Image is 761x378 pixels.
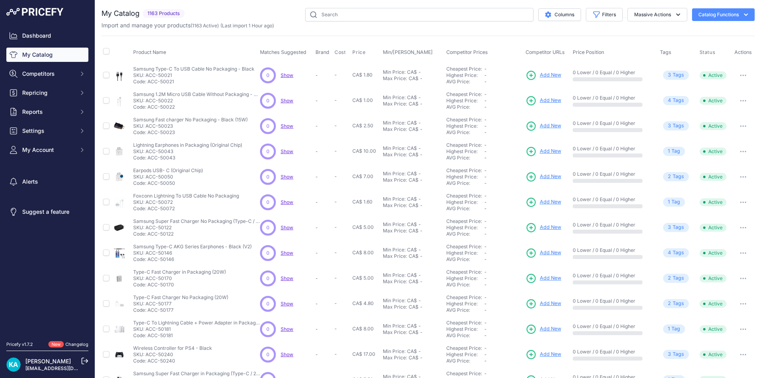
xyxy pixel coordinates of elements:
span: Settings [22,127,74,135]
a: Add New [526,197,561,208]
span: Competitor URLs [526,49,565,55]
a: [PERSON_NAME] [25,358,71,365]
button: Columns [538,8,581,21]
span: Tag [663,121,689,130]
span: 3 [668,71,671,79]
span: Tag [663,198,685,207]
div: Max Price: [383,228,407,234]
span: Show [281,199,293,205]
span: Status [700,49,715,56]
p: Code: ACC-50043 [133,155,242,161]
p: Earpods USB- C (Original Chip) [133,167,203,174]
span: - [484,155,487,161]
a: Alerts [6,175,88,189]
span: - [484,174,487,180]
a: Show [281,123,293,129]
span: Tag [663,147,685,156]
div: CA$ [407,221,417,228]
button: Settings [6,124,88,138]
span: Competitors [22,70,74,78]
div: Highest Price: [446,250,484,256]
p: - [315,98,331,104]
span: - [484,98,487,104]
a: Add New [526,95,561,106]
span: Add New [540,122,561,130]
span: Cost [335,49,346,56]
span: Show [281,98,293,104]
span: 0 [266,123,270,130]
span: - [484,244,487,249]
button: Massive Actions [627,8,687,21]
button: Filters [586,8,623,21]
p: 0 Lower / 0 Equal / 0 Higher [573,222,652,228]
div: Highest Price: [446,224,484,231]
span: CA$ 8.00 [352,249,374,255]
span: - [484,231,487,237]
div: Highest Price: [446,72,484,79]
span: - [484,129,487,135]
span: Show [281,224,293,230]
a: Show [281,72,293,78]
span: Show [281,351,293,357]
div: - [419,75,423,82]
span: - [484,167,487,173]
span: CA$ 10.00 [352,148,376,154]
span: CA$ 7.00 [352,173,373,179]
button: Status [700,49,717,56]
div: CA$ [407,120,417,126]
div: AVG Price: [446,129,484,136]
div: - [419,253,423,259]
span: Tag [663,96,689,105]
div: Min Price: [383,120,405,126]
div: Min Price: [383,247,405,253]
div: CA$ [407,94,417,101]
div: Max Price: [383,101,407,107]
span: Show [281,250,293,256]
span: - [484,180,487,186]
div: - [419,177,423,183]
span: s [681,173,684,180]
span: Tag [663,274,689,283]
span: Add New [540,97,561,104]
span: - [484,91,487,97]
button: Price [352,49,367,56]
span: Show [281,326,293,332]
p: SKU: ACC-50122 [133,224,260,231]
a: Cheapest Price: [446,91,482,97]
div: - [417,145,421,152]
span: Min/[PERSON_NAME] [383,49,433,55]
a: Add New [526,146,561,157]
p: SKU: ACC-50050 [133,174,203,180]
p: - [315,224,331,231]
a: Add New [526,298,561,309]
p: 0 Lower / 0 Equal / 0 Higher [573,272,652,279]
span: Show [281,275,293,281]
div: - [417,94,421,101]
span: 4 [668,97,671,104]
span: - [484,117,487,123]
p: 0 Lower / 0 Equal / 0 Higher [573,120,652,127]
a: Show [281,301,293,307]
input: Search [305,8,533,21]
div: CA$ [407,196,417,202]
div: - [417,171,421,177]
span: Show [281,148,293,154]
span: 0 [266,249,270,257]
a: Add New [526,248,561,259]
span: Add New [540,274,561,282]
span: Tag [663,71,689,80]
p: Samsung Type-C To USB Cable No Packaging - Black [133,66,254,72]
div: - [419,202,423,209]
span: - [335,72,337,78]
span: Add New [540,249,561,257]
span: - [484,256,487,262]
span: Tag [663,223,689,232]
div: - [419,101,423,107]
a: 1163 Active [192,23,217,29]
a: Add New [526,273,561,284]
span: CA$ 1.60 [352,199,373,205]
a: Dashboard [6,29,88,43]
div: CA$ [407,247,417,253]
